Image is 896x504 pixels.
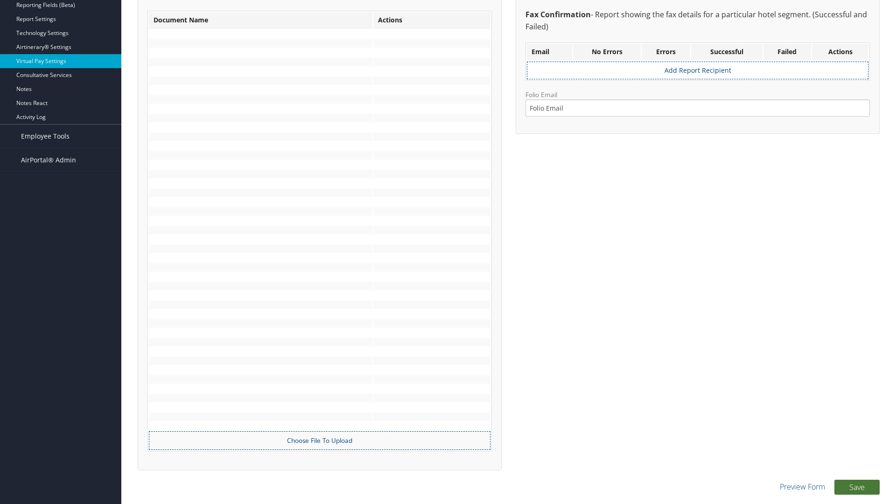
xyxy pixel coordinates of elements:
[642,44,690,61] th: Errors
[525,99,870,117] input: Folio Email
[373,12,490,29] th: Actions
[691,44,763,61] th: Successful
[834,480,880,495] button: Save
[149,12,372,29] th: Document Name
[154,436,485,445] label: Choose File To Upload
[525,90,870,117] label: Folio Email
[21,125,70,148] span: Employee Tools
[780,481,825,492] a: Preview Form
[525,9,591,20] strong: Fax Confirmation
[21,148,76,172] span: AirPortal® Admin
[525,9,870,33] p: - Report showing the fax details for a particular hotel segment. (Successful and Failed)
[812,44,868,61] th: Actions
[527,44,572,61] th: Email
[573,44,640,61] th: No Errors
[665,66,731,75] a: Add Report Recipient
[763,44,811,61] th: Failed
